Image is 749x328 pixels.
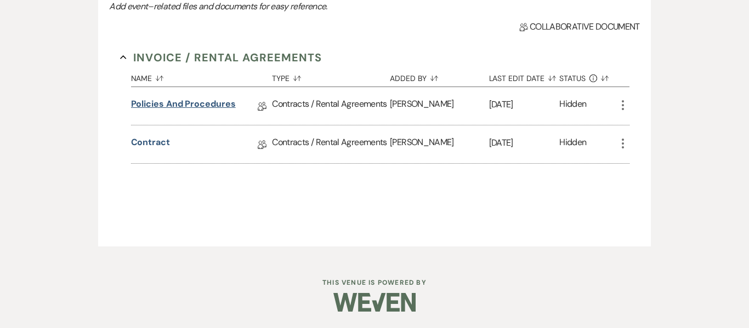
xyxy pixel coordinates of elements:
[131,97,236,114] a: Policies and Procedures
[120,49,322,66] button: Invoice / Rental Agreements
[559,74,586,82] span: Status
[489,97,560,112] p: [DATE]
[559,66,616,87] button: Status
[390,125,489,163] div: [PERSON_NAME]
[489,66,560,87] button: Last Edit Date
[559,136,586,153] div: Hidden
[272,125,390,163] div: Contracts / Rental Agreements
[390,87,489,125] div: [PERSON_NAME]
[519,20,640,33] span: Collaborative document
[390,66,489,87] button: Added By
[131,66,273,87] button: Name
[489,136,560,150] p: [DATE]
[272,87,390,125] div: Contracts / Rental Agreements
[272,66,390,87] button: Type
[559,97,586,114] div: Hidden
[333,283,416,321] img: Weven Logo
[131,136,170,153] a: Contract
